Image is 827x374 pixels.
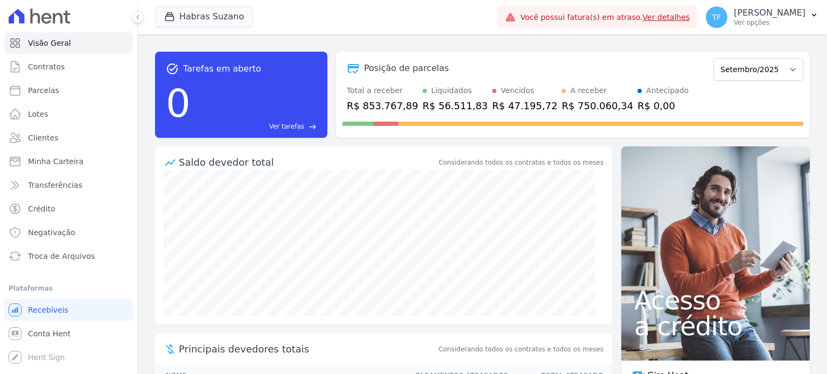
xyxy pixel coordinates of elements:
a: Ver detalhes [643,13,690,22]
span: Lotes [28,109,48,119]
a: Conta Hent [4,323,133,344]
a: Parcelas [4,80,133,101]
div: Posição de parcelas [364,62,449,75]
span: Tarefas em aberto [183,62,261,75]
div: Saldo devedor total [179,155,437,170]
div: Antecipado [646,85,689,96]
span: Troca de Arquivos [28,251,95,262]
button: Habras Suzano [155,6,253,27]
div: Vencidos [501,85,534,96]
span: Crédito [28,203,55,214]
span: Recebíveis [28,305,68,315]
a: Recebíveis [4,299,133,321]
a: Negativação [4,222,133,243]
span: Principais devedores totais [179,342,437,356]
a: Visão Geral [4,32,133,54]
span: Você possui fatura(s) em atraso. [520,12,690,23]
div: R$ 47.195,72 [492,98,557,113]
a: Contratos [4,56,133,77]
div: Total a receber [347,85,418,96]
span: Considerando todos os contratos e todos os meses [439,344,604,354]
div: R$ 56.511,83 [423,98,488,113]
span: a crédito [634,313,797,339]
p: Ver opções [734,18,805,27]
a: Crédito [4,198,133,220]
span: east [309,123,317,131]
div: 0 [166,75,191,131]
span: TF [712,13,721,21]
a: Minha Carteira [4,151,133,172]
a: Troca de Arquivos [4,245,133,267]
span: Transferências [28,180,82,190]
a: Clientes [4,127,133,149]
div: Plataformas [9,282,129,295]
div: Liquidados [431,85,472,96]
button: TF [PERSON_NAME] Ver opções [697,2,827,32]
span: Ver tarefas [269,122,304,131]
div: R$ 750.060,34 [562,98,633,113]
span: Clientes [28,132,58,143]
div: Considerando todos os contratos e todos os meses [439,158,604,167]
a: Ver tarefas east [195,122,317,131]
span: Negativação [28,227,75,238]
span: task_alt [166,62,179,75]
span: Acesso [634,287,797,313]
span: Parcelas [28,85,59,96]
div: A receber [570,85,607,96]
span: Visão Geral [28,38,71,48]
p: [PERSON_NAME] [734,8,805,18]
span: Conta Hent [28,328,71,339]
span: Minha Carteira [28,156,83,167]
a: Lotes [4,103,133,125]
span: Contratos [28,61,65,72]
a: Transferências [4,174,133,196]
div: R$ 853.767,89 [347,98,418,113]
div: R$ 0,00 [637,98,689,113]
